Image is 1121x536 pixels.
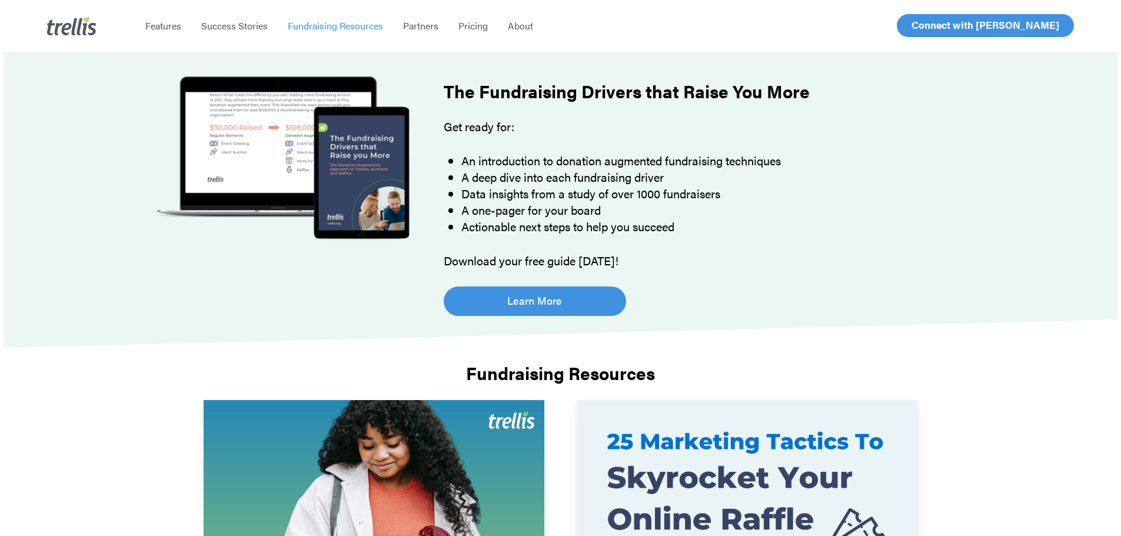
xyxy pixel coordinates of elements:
a: Learn More [444,287,626,316]
span: Features [145,19,181,32]
span: Success Stories [201,19,268,32]
li: Actionable next steps to help you succeed [461,218,927,235]
img: Trellis [47,16,97,35]
a: Features [135,20,191,32]
strong: Fundraising Resources [466,360,655,385]
span: Pricing [458,19,488,32]
a: Success Stories [191,20,278,32]
span: Learn More [507,292,562,309]
img: The Fundraising Drivers that Raise You More Guide Cover [136,66,428,249]
p: Get ready for: [444,118,927,152]
a: About [498,20,543,32]
li: A one-pager for your board [461,202,927,218]
a: Connect with [PERSON_NAME] [897,14,1074,37]
li: A deep dive into each fundraising driver [461,169,927,185]
span: Partners [403,19,438,32]
a: Partners [393,20,448,32]
span: Connect with [PERSON_NAME] [912,18,1059,32]
span: About [508,19,533,32]
a: Pricing [448,20,498,32]
p: Download your free guide [DATE]! [444,252,927,269]
strong: The Fundraising Drivers that Raise You More [444,78,810,104]
span: Fundraising Resources [288,19,383,32]
li: An introduction to donation augmented fundraising techniques [461,152,927,169]
a: Fundraising Resources [278,20,393,32]
li: Data insights from a study of over 1000 fundraisers [461,185,927,202]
